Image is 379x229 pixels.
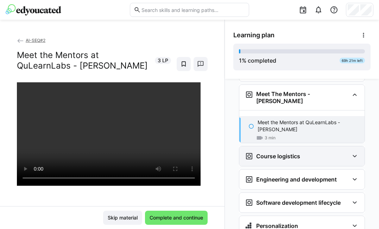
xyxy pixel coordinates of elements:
span: 3 LP [158,57,168,64]
span: Skip material [107,214,139,221]
h2: Meet the Mentors at QuLearnLabs - [PERSON_NAME] [17,50,151,71]
h3: Meet The Mentors - [PERSON_NAME] [256,90,349,104]
div: 69h 21m left [340,58,365,63]
div: % completed [239,56,276,65]
span: 3 min [265,135,276,141]
span: Complete and continue [149,214,204,221]
span: Learning plan [233,31,274,39]
h3: Software development lifecycle [256,199,341,206]
button: Skip material [103,211,142,225]
input: Search skills and learning paths… [141,7,245,13]
span: 1 [239,57,242,64]
span: AI-SEQ#2 [26,38,45,43]
p: Meet the Mentors at QuLearnLabs - [PERSON_NAME] [258,119,359,133]
h3: Engineering and development [256,176,337,183]
a: AI-SEQ#2 [17,38,45,43]
h3: Course logistics [256,153,300,160]
button: Complete and continue [145,211,208,225]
